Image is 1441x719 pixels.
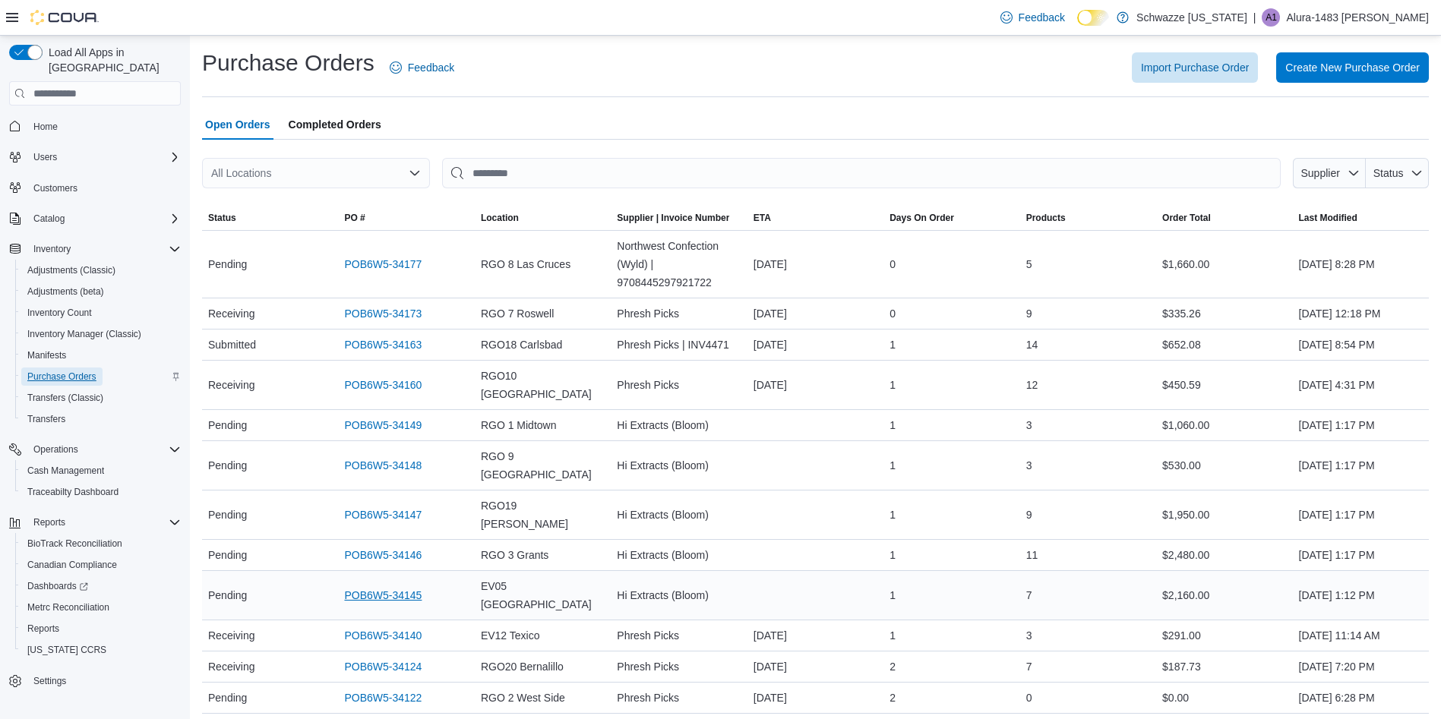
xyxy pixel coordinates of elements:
[3,208,187,229] button: Catalog
[1293,330,1430,360] div: [DATE] 8:54 PM
[481,416,557,434] span: RGO 1 Midtown
[33,151,57,163] span: Users
[344,546,422,564] a: POB6W5-34146
[344,212,365,224] span: PO #
[344,456,422,475] a: POB6W5-34148
[1156,540,1292,570] div: $2,480.00
[208,586,247,604] span: Pending
[611,540,747,570] div: Hi Extracts (Bloom)
[21,620,181,638] span: Reports
[1026,689,1032,707] span: 0
[1156,249,1292,279] div: $1,660.00
[890,336,896,354] span: 1
[481,304,554,323] span: RGO 7 Roswell
[1293,298,1430,329] div: [DATE] 12:18 PM
[481,497,605,533] span: RGO19 [PERSON_NAME]
[15,618,187,639] button: Reports
[1026,376,1038,394] span: 12
[611,450,747,481] div: Hi Extracts (Bloom)
[21,641,181,659] span: Washington CCRS
[3,115,187,137] button: Home
[409,167,421,179] button: Open list of options
[890,658,896,676] span: 2
[1156,298,1292,329] div: $335.26
[344,376,422,394] a: POB6W5-34160
[481,212,519,224] div: Location
[611,620,747,651] div: Phresh Picks
[1026,626,1032,645] span: 3
[1026,416,1032,434] span: 3
[27,623,59,635] span: Reports
[15,639,187,661] button: [US_STATE] CCRS
[344,658,422,676] a: POB6W5-34124
[27,440,181,459] span: Operations
[611,683,747,713] div: Phresh Picks
[27,148,181,166] span: Users
[890,212,954,224] span: Days On Order
[21,282,181,301] span: Adjustments (beta)
[15,554,187,576] button: Canadian Compliance
[1026,506,1032,524] span: 9
[890,416,896,434] span: 1
[611,206,747,230] button: Supplier | Invoice Number
[27,178,181,197] span: Customers
[21,483,125,501] a: Traceabilty Dashboard
[1373,167,1404,179] span: Status
[21,367,103,386] a: Purchase Orders
[27,644,106,656] span: [US_STATE] CCRS
[1156,370,1292,400] div: $450.59
[1293,410,1430,440] div: [DATE] 1:17 PM
[27,513,181,531] span: Reports
[611,500,747,530] div: Hi Extracts (Bloom)
[344,626,422,645] a: POB6W5-34140
[3,177,187,199] button: Customers
[21,282,110,301] a: Adjustments (beta)
[15,260,187,281] button: Adjustments (Classic)
[344,586,422,604] a: POB6W5-34145
[747,620,883,651] div: [DATE]
[481,447,605,484] span: RGO 9 [GEOGRAPHIC_DATA]
[344,506,422,524] a: POB6W5-34147
[611,231,747,298] div: Northwest Confection (Wyld) | 9708445297921722
[1293,206,1430,230] button: Last Modified
[1156,450,1292,481] div: $530.00
[1293,370,1430,400] div: [DATE] 4:31 PM
[21,577,94,595] a: Dashboards
[27,392,103,404] span: Transfers (Classic)
[27,264,115,276] span: Adjustments (Classic)
[27,307,92,319] span: Inventory Count
[27,240,77,258] button: Inventory
[1026,255,1032,273] span: 5
[890,304,896,323] span: 0
[1293,540,1430,570] div: [DATE] 1:17 PM
[1285,60,1420,75] span: Create New Purchase Order
[33,213,65,225] span: Catalog
[15,281,187,302] button: Adjustments (beta)
[21,304,181,322] span: Inventory Count
[344,336,422,354] a: POB6W5-34163
[21,556,181,574] span: Canadian Compliance
[481,546,548,564] span: RGO 3 Grants
[208,456,247,475] span: Pending
[1019,10,1065,25] span: Feedback
[1026,456,1032,475] span: 3
[208,336,256,354] span: Submitted
[1026,658,1032,676] span: 7
[21,261,122,279] a: Adjustments (Classic)
[30,10,99,25] img: Cova
[15,323,187,345] button: Inventory Manager (Classic)
[208,212,236,224] span: Status
[27,413,65,425] span: Transfers
[1299,212,1357,224] span: Last Modified
[33,121,58,133] span: Home
[15,408,187,430] button: Transfers
[408,60,454,75] span: Feedback
[747,683,883,713] div: [DATE]
[21,598,115,617] a: Metrc Reconciliation
[442,158,1281,188] input: This is a search bar. After typing your query, hit enter to filter the results lower in the page.
[1020,206,1156,230] button: Products
[202,206,338,230] button: Status
[21,346,181,364] span: Manifests
[205,109,270,140] span: Open Orders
